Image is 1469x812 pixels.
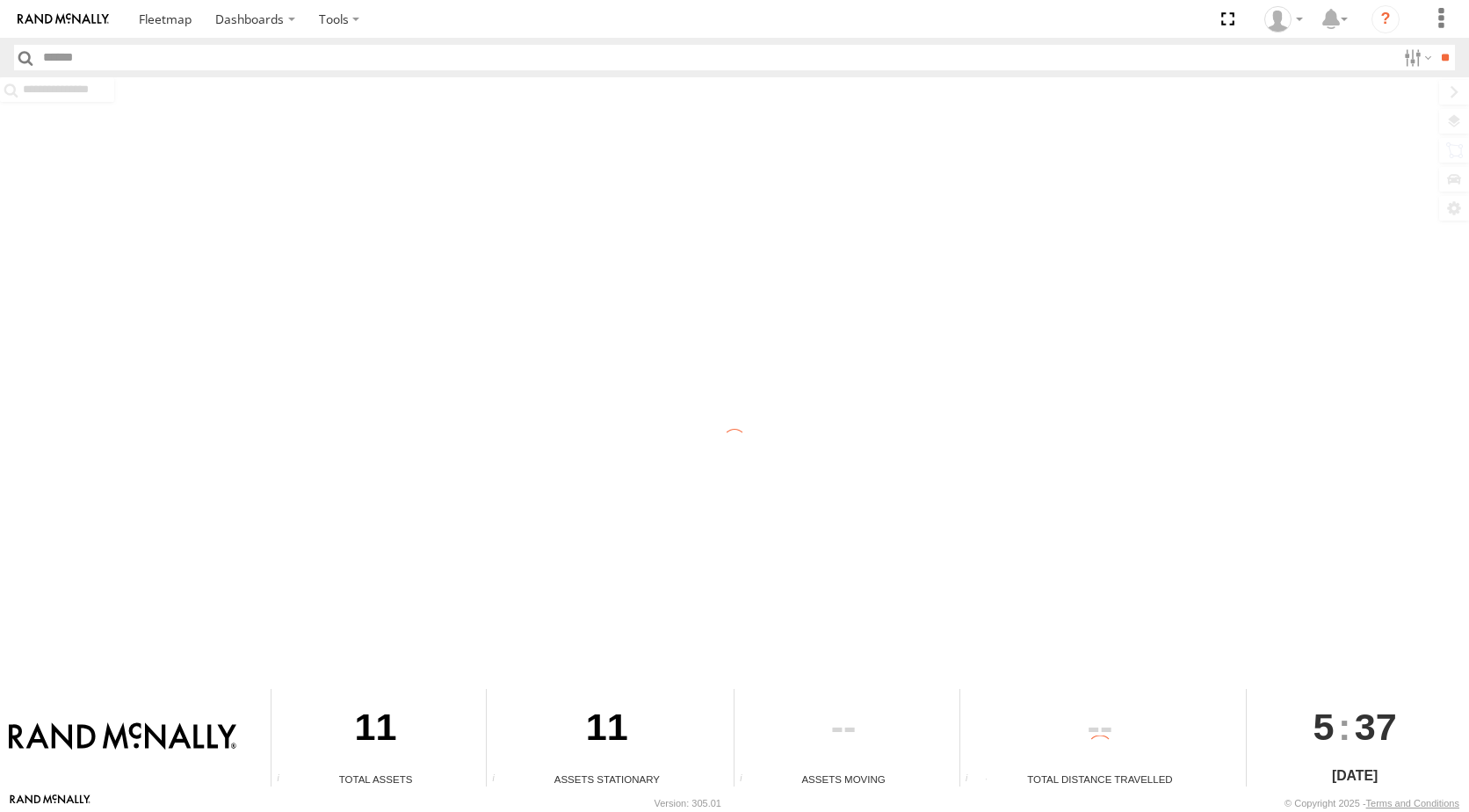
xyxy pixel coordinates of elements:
div: Valeo Dash [1258,6,1309,33]
img: Rand McNally [9,722,236,752]
div: © Copyright 2025 - [1284,798,1459,808]
div: [DATE] [1247,765,1462,787]
a: Terms and Conditions [1366,798,1459,808]
div: Total number of Enabled Assets [271,773,298,787]
div: Total distance travelled by all assets within specified date range and applied filters [960,773,987,787]
div: Total Distance Travelled [960,772,1241,787]
div: Total number of assets current in transit. [734,773,761,787]
i: ? [1371,5,1400,33]
a: Visit our Website [10,794,90,812]
span: 37 [1355,689,1397,765]
img: rand-logo.svg [18,13,109,25]
div: Total Assets [271,772,480,787]
label: Search Filter Options [1397,45,1435,70]
span: 5 [1313,689,1335,765]
div: 11 [271,689,480,772]
div: Total number of assets current stationary. [487,773,513,787]
div: 11 [487,689,727,772]
div: Version: 305.01 [655,798,721,808]
div: Assets Moving [734,772,953,787]
div: : [1247,689,1462,765]
div: Assets Stationary [487,772,727,787]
